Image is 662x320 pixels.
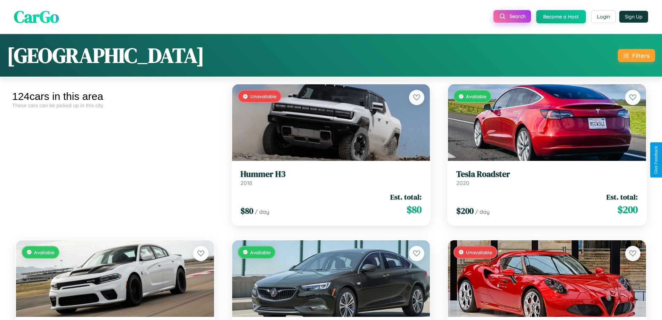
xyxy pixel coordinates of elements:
h1: [GEOGRAPHIC_DATA] [7,41,204,70]
span: Available [466,93,487,99]
button: Filters [618,49,655,62]
div: Filters [632,52,649,59]
span: 2018 [240,179,252,186]
div: 124 cars in this area [12,91,218,102]
span: Unavailable [466,249,492,255]
span: $ 80 [240,205,253,217]
div: Give Feedback [654,146,659,174]
span: Search [509,13,525,19]
button: Become a Host [536,10,586,23]
span: 2020 [456,179,469,186]
span: $ 200 [618,203,638,217]
h3: Hummer H3 [240,169,422,179]
span: Unavailable [250,93,277,99]
button: Sign Up [619,11,648,23]
span: / day [255,208,269,215]
span: Available [34,249,55,255]
span: Est. total: [606,192,638,202]
span: / day [475,208,490,215]
button: Login [591,10,616,23]
span: Est. total: [390,192,422,202]
h3: Tesla Roadster [456,169,638,179]
a: Hummer H32018 [240,169,422,186]
span: $ 200 [456,205,474,217]
a: Tesla Roadster2020 [456,169,638,186]
button: Search [493,10,531,23]
div: These cars can be picked up in this city. [12,102,218,108]
span: CarGo [14,5,59,28]
span: $ 80 [407,203,422,217]
span: Available [250,249,271,255]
